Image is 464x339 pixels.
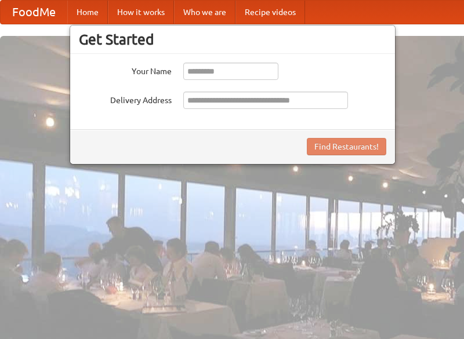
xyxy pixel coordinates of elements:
a: Home [67,1,108,24]
a: FoodMe [1,1,67,24]
a: Who we are [174,1,235,24]
button: Find Restaurants! [307,138,386,155]
h3: Get Started [79,31,386,48]
label: Delivery Address [79,92,172,106]
a: How it works [108,1,174,24]
a: Recipe videos [235,1,305,24]
label: Your Name [79,63,172,77]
